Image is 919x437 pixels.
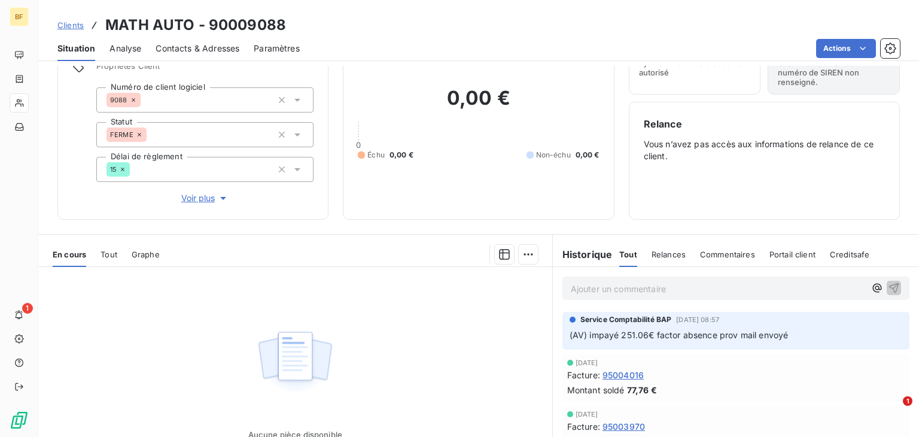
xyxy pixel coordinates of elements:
span: Tout [101,250,117,259]
span: Non-échu [536,150,571,160]
span: Échu [367,150,385,160]
h3: MATH AUTO - 90009088 [105,14,286,36]
span: Clients [57,20,84,30]
span: 0,00 € [576,150,600,160]
span: Facture : [567,420,600,433]
span: 95003970 [602,420,645,433]
input: Ajouter une valeur [141,95,150,105]
span: Facture : [567,369,600,381]
span: 1 [903,396,912,406]
input: Ajouter une valeur [130,164,139,175]
span: Creditsafe [830,250,870,259]
span: Contacts & Adresses [156,43,239,54]
span: Propriétés Client [96,61,314,78]
span: Montant soldé [567,384,625,396]
span: Graphe [132,250,160,259]
span: Paramètres [254,43,300,54]
h2: 0,00 € [358,86,599,122]
span: Tout [619,250,637,259]
div: BF [10,7,29,26]
span: 0 [356,140,361,150]
span: [DATE] 08:57 [676,316,719,323]
button: Actions [816,39,876,58]
span: 77,76 € [627,384,657,396]
button: Voir plus [96,192,314,205]
span: (AV) impayé 251.06€ factor absence prov mail envoyé [570,330,789,340]
a: Clients [57,19,84,31]
div: Vous n’avez pas accès aux informations de relance de ce client. [644,117,885,205]
span: Ajouter une limite d’encours autorisé [639,58,751,77]
span: Voir plus [181,192,229,204]
iframe: Intercom live chat [878,396,907,425]
span: 1 [22,303,33,314]
span: 95004016 [602,369,644,381]
span: En cours [53,250,86,259]
span: [DATE] [576,359,598,366]
span: Analyse [109,43,141,54]
h6: Relance [644,117,885,131]
span: Commentaires [700,250,755,259]
span: Portail client [769,250,815,259]
h6: Historique [553,247,613,262]
img: Logo LeanPay [10,411,29,430]
span: FERME [110,131,133,138]
span: Relances [652,250,686,259]
span: Service Comptabilité BAP [580,314,672,325]
span: 15 [110,166,117,173]
span: [DATE] [576,411,598,418]
img: Empty state [257,325,333,399]
span: 9088 [110,96,127,104]
span: 0,00 € [389,150,413,160]
input: Ajouter une valeur [147,129,156,140]
span: Client non surveillé ou numéro de SIREN non renseigné. [778,58,890,87]
span: Situation [57,43,95,54]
